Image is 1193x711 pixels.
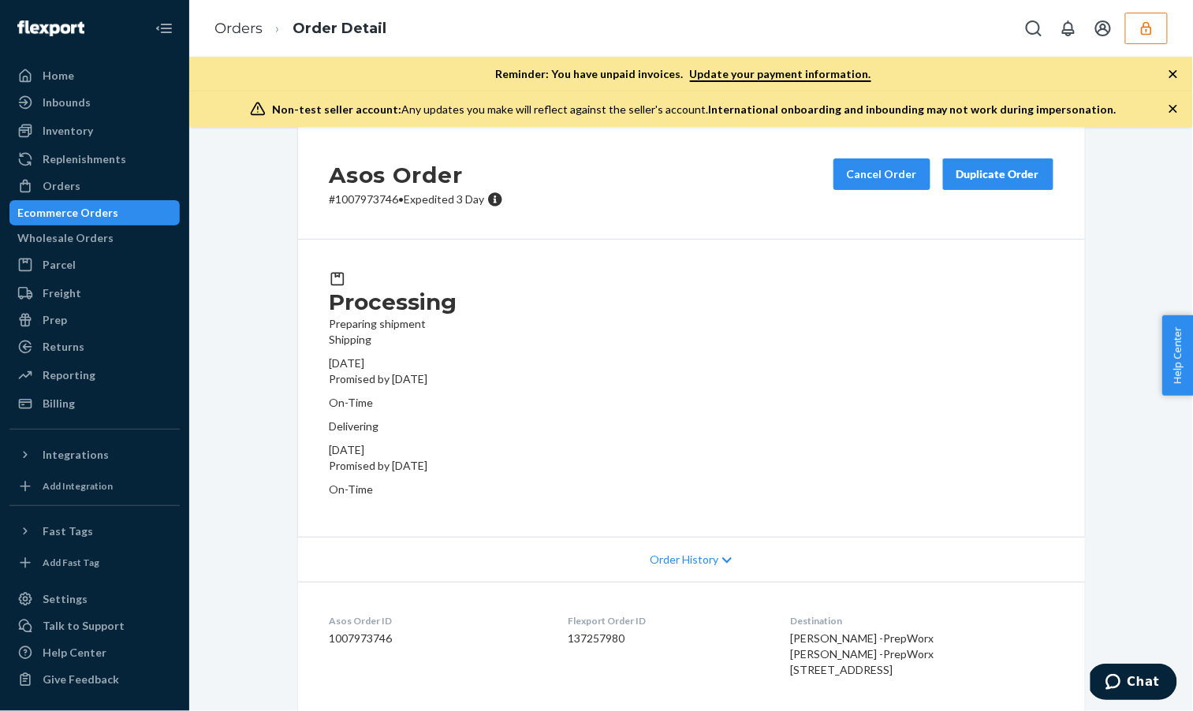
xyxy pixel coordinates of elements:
span: Non-test seller account: [272,102,401,116]
div: Help Center [43,645,106,661]
dd: 1007973746 [330,631,543,646]
div: [DATE] [330,355,1053,371]
div: Talk to Support [43,618,125,634]
div: Preparing shipment [330,288,1053,332]
a: Reporting [9,363,180,388]
a: Add Fast Tag [9,550,180,575]
button: Help Center [1162,315,1193,396]
div: Replenishments [43,151,126,167]
p: Promised by [DATE] [330,458,1053,474]
div: Fast Tags [43,523,93,539]
button: Integrations [9,442,180,467]
a: Prep [9,307,180,333]
a: Orders [214,20,263,37]
h3: Processing [330,288,1053,316]
ol: breadcrumbs [202,6,399,52]
button: Open Search Box [1018,13,1049,44]
div: Duplicate Order [956,166,1040,182]
a: Freight [9,281,180,306]
a: Ecommerce Orders [9,200,180,225]
a: Inventory [9,118,180,143]
p: Reminder: You have unpaid invoices. [496,66,871,82]
button: Talk to Support [9,613,180,638]
a: Replenishments [9,147,180,172]
div: Give Feedback [43,672,119,687]
p: Promised by [DATE] [330,371,1053,387]
div: Freight [43,285,81,301]
p: Shipping [330,332,1053,348]
span: Expedited 3 Day [405,192,485,206]
div: Any updates you make will reflect against the seller's account. [272,102,1117,117]
div: Wholesale Orders [17,230,114,246]
button: Open account menu [1087,13,1119,44]
a: Home [9,63,180,88]
button: Duplicate Order [943,158,1053,190]
a: Inbounds [9,90,180,115]
dd: 137257980 [569,631,766,646]
div: Settings [43,591,88,607]
a: Billing [9,391,180,416]
div: Add Fast Tag [43,556,99,569]
span: Order History [650,552,718,568]
div: Billing [43,396,75,411]
h2: Asos Order [330,158,503,192]
div: Home [43,68,74,84]
button: Fast Tags [9,519,180,544]
p: # 1007973746 [330,192,503,207]
button: Cancel Order [833,158,930,190]
a: Wholesale Orders [9,225,180,251]
div: Prep [43,312,67,328]
a: Add Integration [9,474,180,499]
a: Update your payment information. [690,67,871,82]
div: Returns [43,339,84,355]
p: On-Time [330,482,1053,497]
span: • [399,192,405,206]
a: Returns [9,334,180,359]
dt: Destination [791,614,1053,627]
div: Inventory [43,123,93,139]
iframe: Opens a widget where you can chat to one of our agents [1090,664,1177,703]
div: Parcel [43,257,76,273]
span: International onboarding and inbounding may not work during impersonation. [708,102,1117,116]
p: Delivering [330,419,1053,434]
button: Give Feedback [9,667,180,692]
p: On-Time [330,395,1053,411]
div: Inbounds [43,95,91,110]
div: Ecommerce Orders [17,205,118,221]
dt: Flexport Order ID [569,614,766,627]
div: Reporting [43,367,95,383]
a: Order Detail [293,20,386,37]
a: Help Center [9,640,180,665]
div: Add Integration [43,479,113,493]
a: Settings [9,586,180,612]
a: Orders [9,173,180,199]
div: Integrations [43,447,109,463]
button: Close Navigation [148,13,180,44]
dt: Asos Order ID [330,614,543,627]
span: [PERSON_NAME] -PrepWorx [PERSON_NAME] -PrepWorx [STREET_ADDRESS] [791,631,934,676]
a: Parcel [9,252,180,277]
img: Flexport logo [17,20,84,36]
button: Open notifications [1053,13,1084,44]
div: Orders [43,178,80,194]
div: [DATE] [330,442,1053,458]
